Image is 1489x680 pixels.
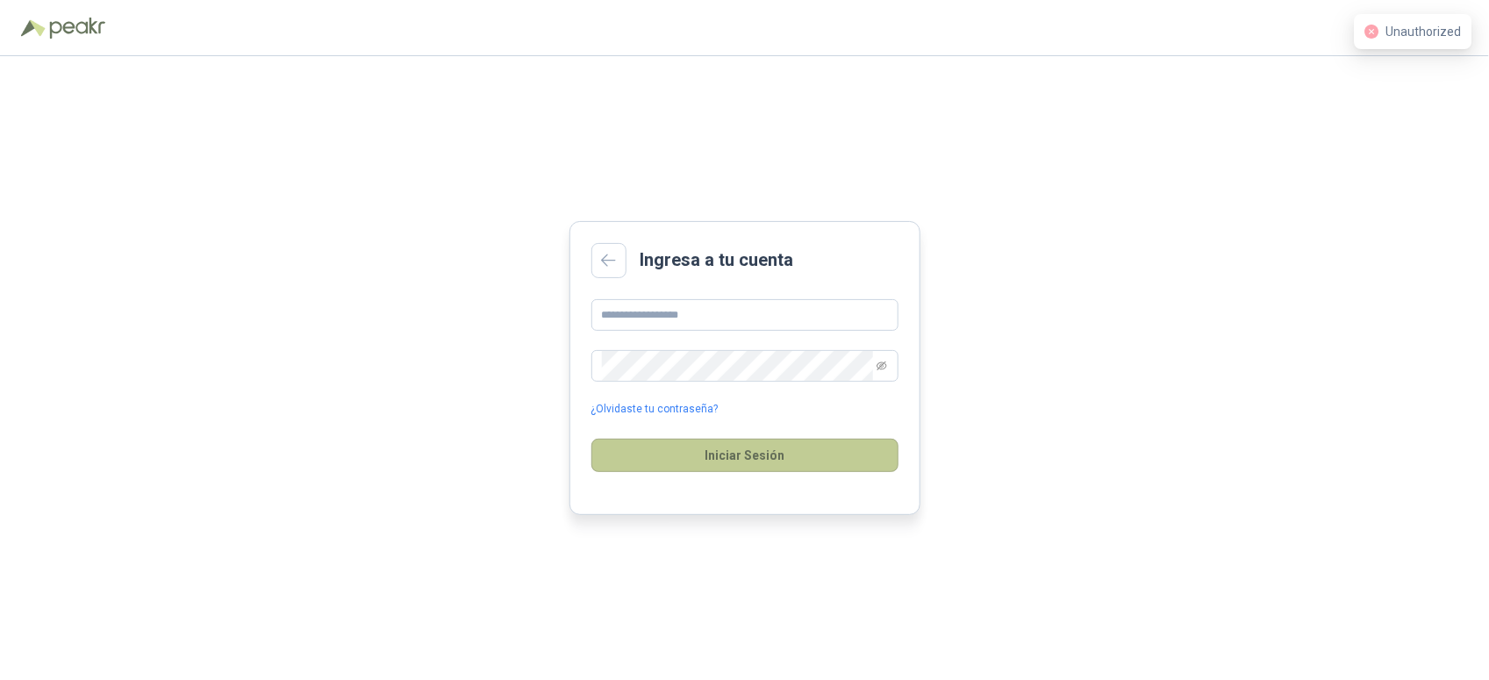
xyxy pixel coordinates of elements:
[1385,25,1461,39] span: Unauthorized
[877,361,887,371] span: eye-invisible
[49,18,105,39] img: Peakr
[591,401,719,418] a: ¿Olvidaste tu contraseña?
[591,439,898,472] button: Iniciar Sesión
[641,247,794,274] h2: Ingresa a tu cuenta
[21,19,46,37] img: Logo
[1364,25,1378,39] span: close-circle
